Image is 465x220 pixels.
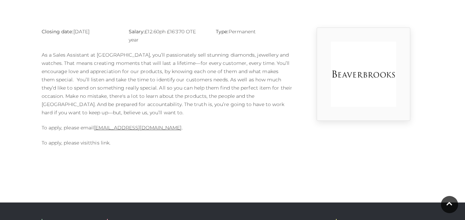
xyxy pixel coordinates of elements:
p: As a Sales Assistant at [GEOGRAPHIC_DATA], you’ll passionately sell stunning diamonds, jewellery ... [42,51,293,117]
a: [EMAIL_ADDRESS][DOMAIN_NAME] [94,125,181,131]
strong: Closing date: [42,28,73,35]
strong: Type: [216,28,228,35]
p: Permanent [216,27,293,36]
a: this link [90,140,109,146]
p: [DATE] [42,27,118,36]
p: £12.60ph £16'370 OTE year [129,27,205,44]
p: To apply, please visit . [42,139,293,147]
img: 9_1554819311_aehn.png [331,42,396,107]
strong: Salary: [129,28,145,35]
p: To apply, please email . [42,124,293,132]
